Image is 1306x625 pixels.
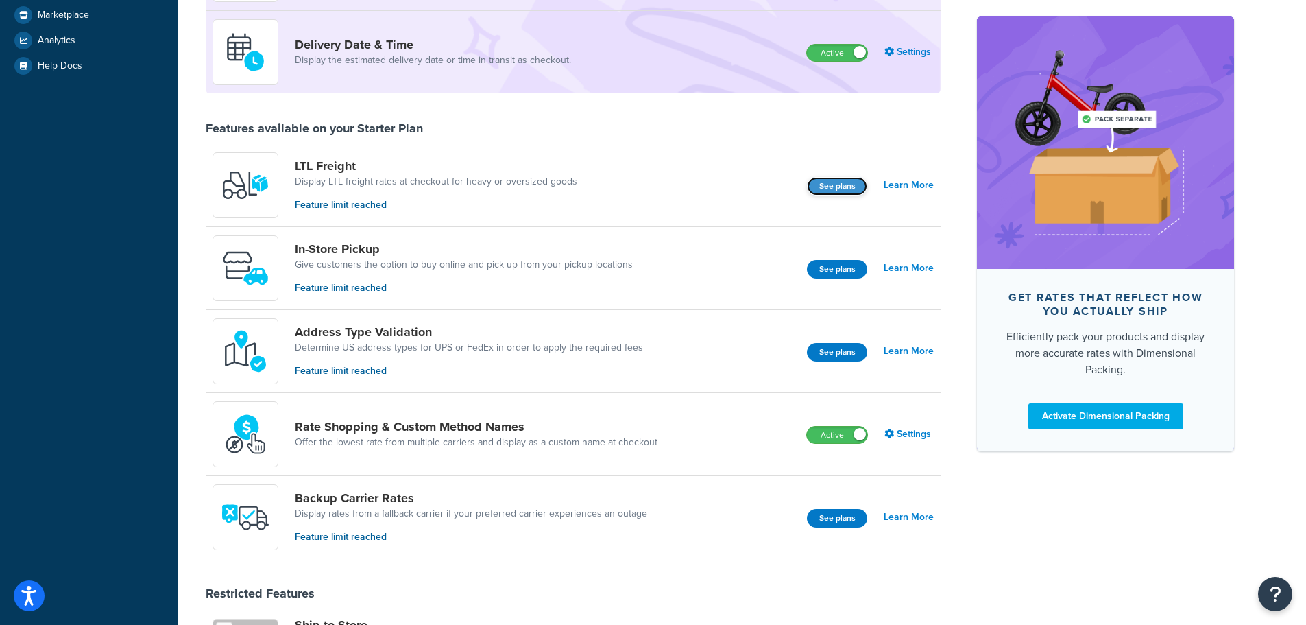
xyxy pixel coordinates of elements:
[295,258,633,272] a: Give customers the option to buy online and pick up from your pickup locations
[221,244,269,292] img: wfgcfpwTIucLEAAAAASUVORK5CYII=
[206,586,315,601] div: Restricted Features
[295,54,571,67] a: Display the estimated delivery date or time in transit as checkout.
[1028,403,1183,429] a: Activate Dimensional Packing
[807,260,867,279] button: See plans
[999,329,1212,378] div: Efficiently pack your products and display more accurate rates with Dimensional Packing.
[295,37,571,52] a: Delivery Date & Time
[295,419,657,434] a: Rate Shopping & Custom Method Names
[807,343,867,362] button: See plans
[807,509,867,528] button: See plans
[295,198,577,213] p: Feature limit reached
[295,530,647,545] p: Feature limit reached
[10,3,168,27] a: Marketplace
[807,427,867,443] label: Active
[997,37,1213,248] img: feature-image-dim-d40ad3071a2b3c8e08177464837368e35600d3c5e73b18a22c1e4bb210dc32ac.png
[295,507,647,521] a: Display rates from a fallback carrier if your preferred carrier experiences an outage
[884,508,934,527] a: Learn More
[38,10,89,21] span: Marketplace
[38,60,82,72] span: Help Docs
[295,364,643,379] p: Feature limit reached
[999,291,1212,318] div: Get rates that reflect how you actually ship
[10,28,168,53] a: Analytics
[884,425,934,444] a: Settings
[1258,577,1292,611] button: Open Resource Center
[295,281,633,296] p: Feature limit reached
[206,121,423,136] div: Features available on your Starter Plan
[807,177,867,196] button: See plans
[884,43,934,62] a: Settings
[295,325,643,340] a: Address Type Validation
[884,342,934,361] a: Learn More
[221,28,269,76] img: gfkeb5ejjkALwAAAABJRU5ErkJggg==
[884,176,934,195] a: Learn More
[295,436,657,449] a: Offer the lowest rate from multiple carriers and display as a custom name at checkout
[38,35,75,47] span: Analytics
[10,54,168,78] a: Help Docs
[221,493,269,541] img: icon-duo-feat-backup-carrier-4420b188.png
[884,259,934,278] a: Learn More
[221,410,269,458] img: icon-duo-feat-rate-shopping-ecdd8bed.png
[221,161,269,209] img: y79ZsPf0fXUFUhFXDzUgf+ktZg5F2+ohG75+v3d2s1D9TjoU8PiyCIluIjV41seZevKCRuEjTPPOKHJsQcmKCXGdfprl3L4q7...
[295,175,577,189] a: Display LTL freight rates at checkout for heavy or oversized goods
[807,45,867,61] label: Active
[295,158,577,174] a: LTL Freight
[295,341,643,355] a: Determine US address types for UPS or FedEx in order to apply the required fees
[295,241,633,257] a: In-Store Pickup
[221,327,269,375] img: kIG8fy0lQAAAABJRU5ErkJggg==
[295,491,647,506] a: Backup Carrier Rates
